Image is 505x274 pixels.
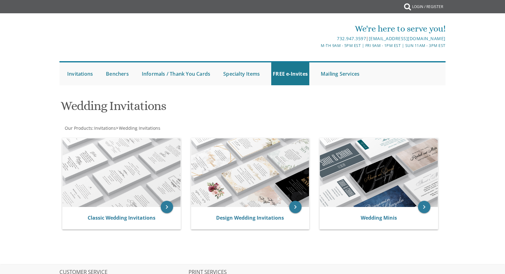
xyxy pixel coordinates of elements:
a: keyboard_arrow_right [289,201,302,213]
a: Classic Wedding Invitations [88,214,155,221]
a: 732.947.3597 [337,36,366,41]
div: : [59,125,253,131]
a: Mailing Services [319,62,361,85]
div: We're here to serve you! [189,23,446,35]
a: Our Products [64,125,92,131]
h1: Wedding Invitations [61,99,313,117]
a: keyboard_arrow_right [161,201,173,213]
a: Design Wedding Invitations [216,214,284,221]
img: Design Wedding Invitations [191,138,309,207]
a: Invitations [94,125,116,131]
span: Wedding Invitations [119,125,160,131]
span: > [116,125,160,131]
div: M-Th 9am - 5pm EST | Fri 9am - 1pm EST | Sun 11am - 3pm EST [189,42,446,49]
img: Wedding Minis [320,138,438,207]
a: Informals / Thank You Cards [140,62,212,85]
a: Wedding Invitations [118,125,160,131]
a: [EMAIL_ADDRESS][DOMAIN_NAME] [369,36,446,41]
a: Benchers [104,62,130,85]
div: | [189,35,446,42]
span: Invitations [94,125,116,131]
a: Invitations [66,62,94,85]
a: Specialty Items [222,62,261,85]
a: Wedding Minis [361,214,397,221]
a: keyboard_arrow_right [418,201,430,213]
img: Classic Wedding Invitations [63,138,181,207]
a: FREE e-Invites [271,62,309,85]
